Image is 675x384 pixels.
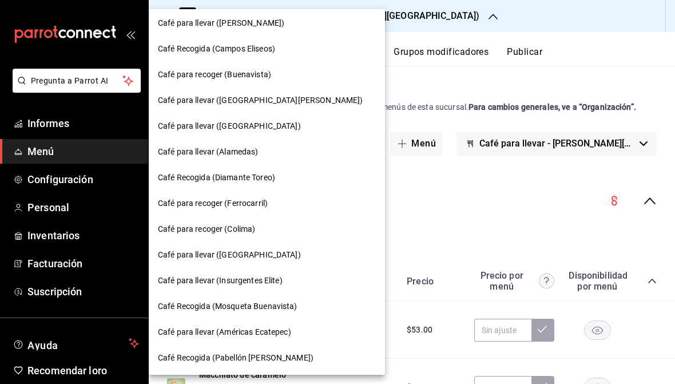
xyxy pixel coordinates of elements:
[149,36,385,62] div: Café Recogida (Campos Eliseos)
[149,139,385,165] div: Café para llevar (Alamedas)
[158,173,275,182] font: Café Recogida (Diamante Toreo)
[158,44,275,53] font: Café Recogida (Campos Eliseos)
[158,250,301,259] font: Café para llevar ([GEOGRAPHIC_DATA])
[158,70,271,79] font: Café para recoger (Buenavista)
[158,327,291,337] font: Café para llevar (Américas Ecatepec)
[158,276,283,285] font: Café para llevar (Insurgentes Elite)
[158,121,301,130] font: Café para llevar ([GEOGRAPHIC_DATA])
[149,345,385,371] div: Café Recogida (Pabellón [PERSON_NAME])
[149,268,385,294] div: Café para llevar (Insurgentes Elite)
[149,62,385,88] div: Café para recoger (Buenavista)
[149,242,385,268] div: Café para llevar ([GEOGRAPHIC_DATA])
[158,147,259,156] font: Café para llevar (Alamedas)
[149,216,385,242] div: Café para recoger (Colima)
[158,302,297,311] font: Café Recogida (Mosqueta Buenavista)
[158,96,363,105] font: Café para llevar ([GEOGRAPHIC_DATA][PERSON_NAME])
[149,88,385,113] div: Café para llevar ([GEOGRAPHIC_DATA][PERSON_NAME])
[158,199,268,208] font: Café para recoger (Ferrocarril)
[149,113,385,139] div: Café para llevar ([GEOGRAPHIC_DATA])
[149,165,385,191] div: Café Recogida (Diamante Toreo)
[149,10,385,36] div: Café para llevar ([PERSON_NAME])
[158,224,255,233] font: Café para recoger (Colima)
[149,191,385,216] div: Café para recoger (Ferrocarril)
[158,353,313,362] font: Café Recogida (Pabellón [PERSON_NAME])
[149,319,385,345] div: Café para llevar (Américas Ecatepec)
[149,294,385,319] div: Café Recogida (Mosqueta Buenavista)
[158,18,284,27] font: Café para llevar ([PERSON_NAME])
